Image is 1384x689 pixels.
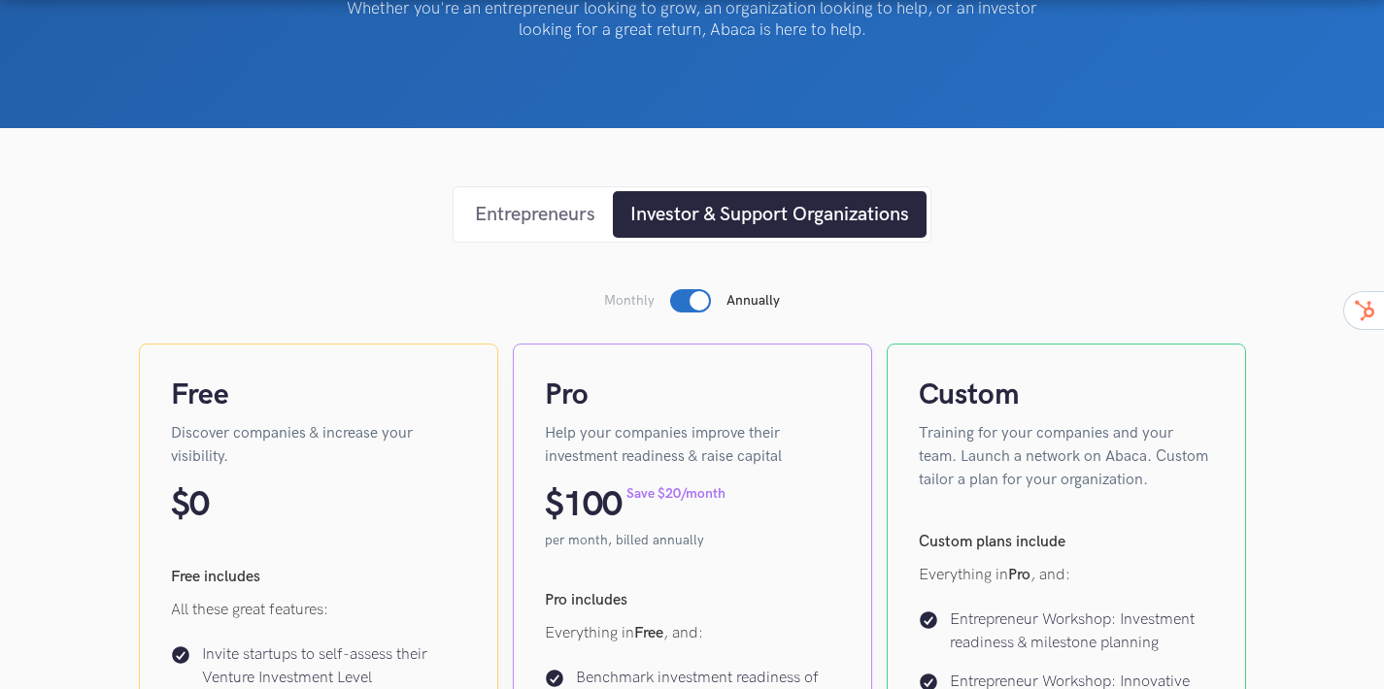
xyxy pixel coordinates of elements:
p: Discover companies & increase your visibility. [171,422,466,469]
strong: Custom plans include [919,533,1065,551]
strong: Pro [545,591,567,609]
p: 0 [189,484,209,527]
p: $ [171,484,189,527]
strong: includes [571,591,627,609]
strong: Pro [1008,566,1030,584]
p: $ [545,484,563,527]
img: Check icon [919,610,938,630]
p: All these great features: [171,599,466,622]
img: Check icon [545,669,564,688]
p: Training for your companies and your team. Launch a network on Abaca. Custom tailor a plan for yo... [919,422,1214,492]
h4: Custom [919,376,1214,414]
p: per month, billed annually [545,531,840,550]
h4: Free [171,376,466,414]
div: Investor & Support Organizations [630,200,909,229]
div: Entrepreneurs [475,200,595,229]
p: Help your companies improve their investment readiness & raise capital [545,422,840,469]
p: 100 [563,484,623,527]
strong: Free [634,624,663,642]
img: Check icon [171,645,190,665]
p: Everything in , and: [919,564,1214,587]
p: Monthly [604,291,655,311]
h4: Pro [545,376,840,414]
p: Save $20/month [626,484,726,504]
p: Everything in , and: [545,622,840,645]
p: Annually [726,291,780,311]
p: Entrepreneur Workshop: Investment readiness & milestone planning [950,608,1214,655]
strong: Free includes [171,568,260,586]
